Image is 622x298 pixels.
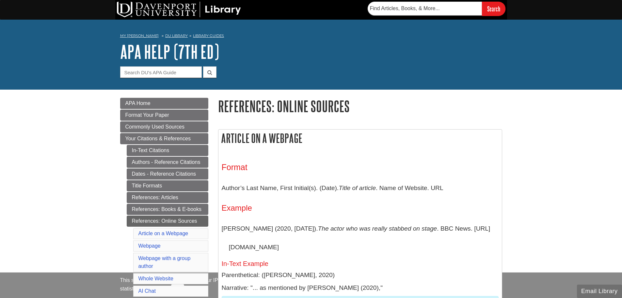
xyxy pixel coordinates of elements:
a: References: Articles [127,192,208,203]
a: Webpage with a group author [138,255,191,269]
input: Find Articles, Books, & More... [368,2,482,15]
a: Commonly Used Sources [120,121,208,132]
a: DU Library [165,33,188,38]
a: Dates - Reference Citations [127,168,208,180]
a: Format Your Paper [120,110,208,121]
a: Your Citations & References [120,133,208,144]
a: My [PERSON_NAME] [120,33,159,39]
i: Title of article [339,184,376,191]
a: References: Online Sources [127,216,208,227]
p: [PERSON_NAME] (2020, [DATE]). . BBC News. [URL][DOMAIN_NAME] [222,219,499,257]
h5: In-Text Example [222,260,499,267]
a: Library Guides [193,33,224,38]
h1: References: Online Sources [218,98,502,114]
a: Authors - Reference Citations [127,157,208,168]
a: References: Books & E-books [127,204,208,215]
button: Email Library [577,285,622,298]
a: Title Formats [127,180,208,191]
a: In-Text Citations [127,145,208,156]
span: Format Your Paper [125,112,169,118]
h2: Article on a Webpage [218,130,502,147]
input: Search DU's APA Guide [120,66,202,78]
p: Parenthetical: ([PERSON_NAME], 2020) [222,271,499,280]
a: Article on a Webpage [138,231,188,236]
nav: breadcrumb [120,31,502,42]
span: APA Home [125,100,151,106]
h3: Format [222,163,499,172]
p: Author’s Last Name, First Initial(s). (Date). . Name of Website. URL [222,179,499,198]
span: Commonly Used Sources [125,124,184,130]
input: Search [482,2,505,16]
span: Your Citations & References [125,136,191,141]
p: Narrative: "... as mentioned by [PERSON_NAME] (2020)," [222,283,499,293]
img: DU Library [117,2,241,17]
a: APA Help (7th Ed) [120,42,219,62]
a: AI Chat [138,288,156,294]
a: Webpage [138,243,161,249]
a: Whole Website [138,276,173,281]
i: The actor who was really stabbed on stage [318,225,437,232]
h4: Example [222,204,499,212]
form: Searches DU Library's articles, books, and more [368,2,505,16]
a: APA Home [120,98,208,109]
